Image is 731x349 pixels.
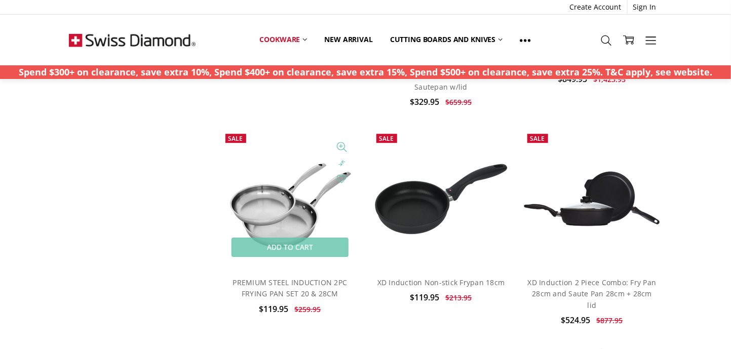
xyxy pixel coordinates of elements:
span: $119.95 [259,303,288,315]
a: Cookware [251,28,316,51]
a: XD Induction Non-stick Frypan 18cm [371,129,511,268]
span: $259.95 [294,304,321,314]
img: PREMIUM STEEL INDUCTION 2PC FRYING PAN SET 20 & 28CM [220,129,360,268]
span: Sale [379,134,394,143]
span: $524.95 [561,315,591,326]
img: XD Induction 2 Piece Combo: Fry Pan 28cm and Saute Pan 28cm + 28cm lid [522,169,662,228]
a: Cutting boards and knives [381,28,512,51]
span: $119.95 [410,292,440,303]
a: XD Induction 2 Piece Combo: Fry Pan 28cm and Saute Pan 28cm + 28cm lid [522,129,662,268]
span: $213.95 [446,293,472,302]
a: New arrival [316,28,381,51]
a: Add to Cart [232,238,349,257]
a: XD Induction 2 Piece Combo: Fry Pan 28cm and Saute Pan 28cm + 28cm lid [528,278,657,310]
a: PREMIUM STEEL INDUCTION 2PC FRYING PAN SET 20 & 28CM [233,278,348,298]
span: $877.95 [597,316,623,325]
a: Show All [511,28,540,51]
span: Sale [228,134,243,143]
a: XD Induction Non-stick Frypan 18cm [377,278,505,287]
a: Premium Steel Induction DLX 6pc Cookset: 24&28cm Fry Pans, 16&20cm Saucepans w/lids, 24cmx13.5cm ... [378,36,504,92]
span: $329.95 [410,96,440,107]
img: Free Shipping On Every Order [69,15,196,65]
span: Sale [530,134,545,143]
p: Spend $300+ on clearance, save extra 10%, Spend $400+ on clearance, save extra 15%, Spend $500+ o... [19,65,712,79]
img: XD Induction Non-stick Frypan 18cm [371,160,511,238]
span: $659.95 [446,97,472,107]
